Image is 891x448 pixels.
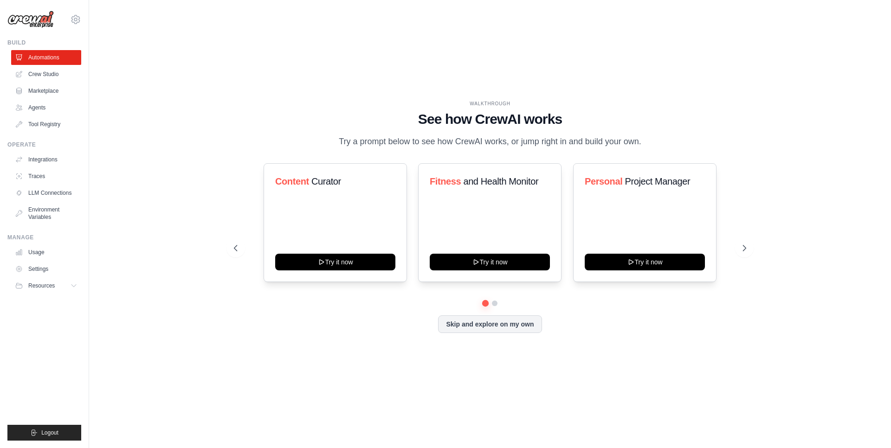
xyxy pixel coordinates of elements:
[11,83,81,98] a: Marketplace
[28,282,55,289] span: Resources
[430,254,550,270] button: Try it now
[585,176,622,186] span: Personal
[11,202,81,224] a: Environment Variables
[234,100,746,107] div: WALKTHROUGH
[275,176,309,186] span: Content
[334,135,646,148] p: Try a prompt below to see how CrewAI works, or jump right in and build your own.
[41,429,58,436] span: Logout
[585,254,705,270] button: Try it now
[7,425,81,441] button: Logout
[11,186,81,200] a: LLM Connections
[234,111,746,128] h1: See how CrewAI works
[430,176,461,186] span: Fitness
[11,117,81,132] a: Tool Registry
[275,254,395,270] button: Try it now
[845,403,891,448] iframe: Chat Widget
[11,262,81,276] a: Settings
[11,169,81,184] a: Traces
[464,176,539,186] span: and Health Monitor
[438,315,542,333] button: Skip and explore on my own
[11,67,81,82] a: Crew Studio
[11,278,81,293] button: Resources
[11,245,81,260] a: Usage
[11,152,81,167] a: Integrations
[7,141,81,148] div: Operate
[11,100,81,115] a: Agents
[7,11,54,28] img: Logo
[11,50,81,65] a: Automations
[311,176,341,186] span: Curator
[7,39,81,46] div: Build
[625,176,690,186] span: Project Manager
[7,234,81,241] div: Manage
